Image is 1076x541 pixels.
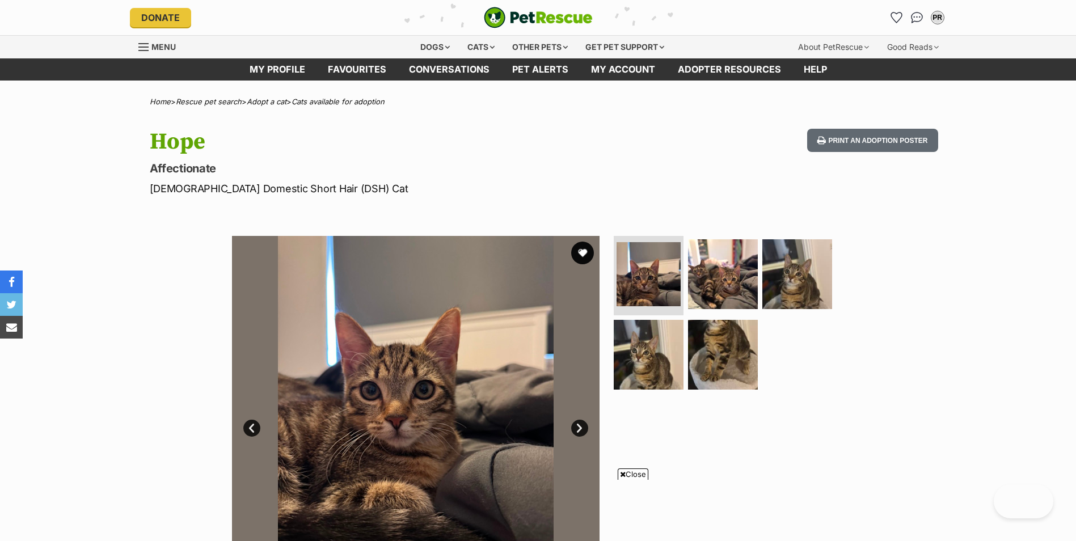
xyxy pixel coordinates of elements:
[176,97,242,106] a: Rescue pet search
[580,58,666,81] a: My account
[994,484,1053,518] iframe: Help Scout Beacon - Open
[150,97,171,106] a: Home
[150,181,630,196] p: [DEMOGRAPHIC_DATA] Domestic Short Hair (DSH) Cat
[151,42,176,52] span: Menu
[247,97,286,106] a: Adopt a cat
[501,58,580,81] a: Pet alerts
[484,7,593,28] img: logo-cat-932fe2b9b8326f06289b0f2fb663e598f794de774fb13d1741a6617ecf9a85b4.svg
[238,58,317,81] a: My profile
[130,8,191,27] a: Donate
[888,9,906,27] a: Favourites
[317,58,398,81] a: Favourites
[121,98,955,106] div: > > >
[790,36,877,58] div: About PetRescue
[688,320,758,390] img: Photo of Hope
[571,420,588,437] a: Next
[614,320,683,390] img: Photo of Hope
[150,129,630,155] h1: Hope
[263,484,813,535] iframe: Advertisement
[243,420,260,437] a: Prev
[412,36,458,58] div: Dogs
[879,36,947,58] div: Good Reads
[792,58,838,81] a: Help
[398,58,501,81] a: conversations
[908,9,926,27] a: Conversations
[150,160,630,176] p: Affectionate
[577,36,672,58] div: Get pet support
[459,36,503,58] div: Cats
[888,9,947,27] ul: Account quick links
[618,468,648,480] span: Close
[571,242,594,264] button: favourite
[929,9,947,27] button: My account
[504,36,576,58] div: Other pets
[484,7,593,28] a: PetRescue
[138,36,184,56] a: Menu
[292,97,385,106] a: Cats available for adoption
[666,58,792,81] a: Adopter resources
[617,242,681,306] img: Photo of Hope
[932,12,943,23] div: PR
[807,129,938,152] button: Print an adoption poster
[762,239,832,309] img: Photo of Hope
[911,12,923,23] img: chat-41dd97257d64d25036548639549fe6c8038ab92f7586957e7f3b1b290dea8141.svg
[688,239,758,309] img: Photo of Hope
